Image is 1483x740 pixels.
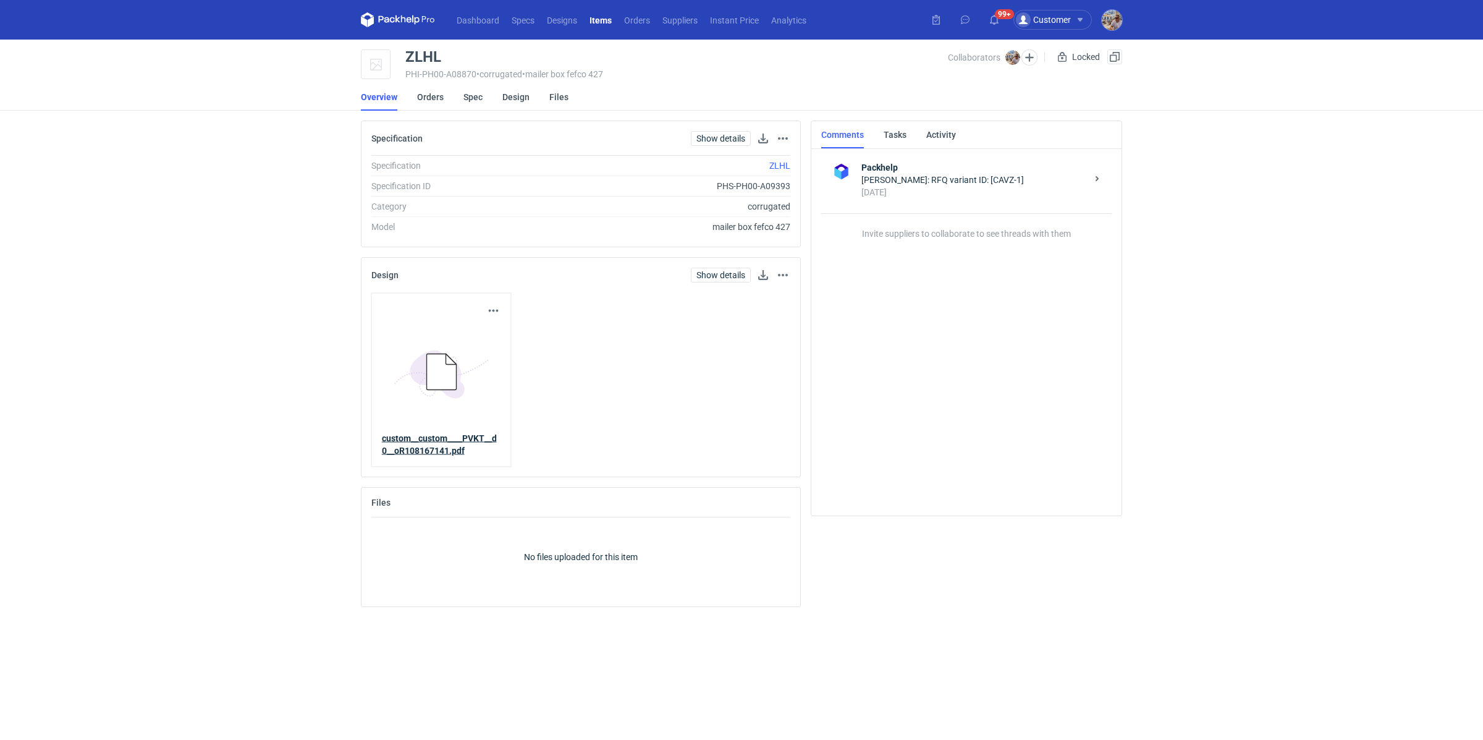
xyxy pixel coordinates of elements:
[861,161,1087,174] strong: Packhelp
[821,121,864,148] a: Comments
[861,186,1087,198] div: [DATE]
[502,83,530,111] a: Design
[486,304,501,318] button: Actions
[775,268,790,283] button: Actions
[371,270,399,280] h2: Design
[524,551,638,563] p: No files uploaded for this item
[618,12,656,27] a: Orders
[1016,12,1071,27] div: Customer
[382,433,497,456] strong: custom__custom____PVKT__d0__oR108167141.pdf
[371,180,539,192] div: Specification ID
[450,12,505,27] a: Dashboard
[765,12,813,27] a: Analytics
[361,12,435,27] svg: Packhelp Pro
[775,131,790,146] button: Actions
[704,12,765,27] a: Instant Price
[371,159,539,172] div: Specification
[539,221,790,233] div: mailer box fefco 427
[463,83,483,111] a: Spec
[691,131,751,146] a: Show details
[821,213,1112,239] p: Invite suppliers to collaborate to see threads with them
[417,83,444,111] a: Orders
[371,221,539,233] div: Model
[1107,49,1122,64] button: Duplicate Item
[371,200,539,213] div: Category
[691,268,751,283] a: Show details
[505,12,541,27] a: Specs
[405,49,441,64] div: ZLHL
[1005,50,1020,65] img: Michał Palasek
[769,161,790,171] a: ZLHL
[361,83,397,111] a: Overview
[405,69,948,79] div: PHI-PH00-A08870
[539,200,790,213] div: corrugated
[926,121,956,148] a: Activity
[656,12,704,27] a: Suppliers
[861,174,1087,186] div: [PERSON_NAME]: RFQ variant ID: [CAVZ-1]
[831,161,851,182] img: Packhelp
[476,69,522,79] span: • corrugated
[1102,10,1122,30] img: Michał Palasek
[549,83,568,111] a: Files
[984,10,1004,30] button: 99+
[756,131,771,146] button: Download specification
[539,180,790,192] div: PHS-PH00-A09393
[1055,49,1102,64] div: Locked
[884,121,906,148] a: Tasks
[522,69,603,79] span: • mailer box fefco 427
[371,134,423,143] h2: Specification
[583,12,618,27] a: Items
[1021,49,1037,66] button: Edit collaborators
[948,53,1000,62] span: Collaborators
[756,268,771,283] a: Download design
[541,12,583,27] a: Designs
[1013,10,1102,30] button: Customer
[382,432,501,457] a: custom__custom____PVKT__d0__oR108167141.pdf
[371,498,391,508] h2: Files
